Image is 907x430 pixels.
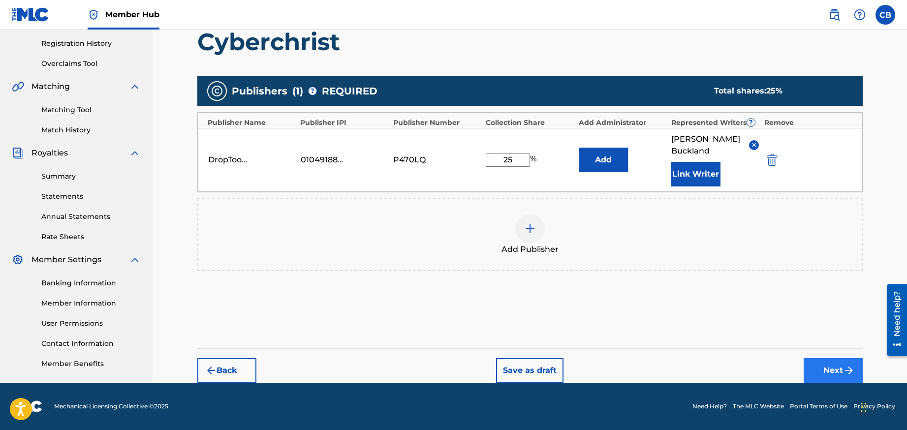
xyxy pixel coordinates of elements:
[41,338,141,349] a: Contact Information
[850,5,870,25] div: Help
[41,359,141,369] a: Member Benefits
[671,118,759,128] div: Represented Writers
[129,147,141,159] img: expand
[41,59,141,69] a: Overclaims Tool
[714,85,843,97] div: Total shares:
[232,84,287,98] span: Publishers
[524,223,536,235] img: add
[205,365,217,376] img: 7ee5dd4eb1f8a8e3ef2f.svg
[393,118,481,128] div: Publisher Number
[828,9,840,21] img: search
[853,402,895,411] a: Privacy Policy
[31,147,68,159] span: Royalties
[861,393,867,422] div: Drag
[496,358,563,383] button: Save as draft
[12,81,24,92] img: Matching
[854,9,866,21] img: help
[41,318,141,329] a: User Permissions
[309,87,316,95] span: ?
[804,358,863,383] button: Next
[208,118,296,128] div: Publisher Name
[129,254,141,266] img: expand
[88,9,99,21] img: Top Rightsholder
[764,118,852,128] div: Remove
[767,154,778,166] img: 12a2ab48e56ec057fbd8.svg
[579,118,667,128] div: Add Administrator
[501,244,559,255] span: Add Publisher
[197,358,256,383] button: Back
[41,125,141,135] a: Match History
[197,27,863,57] h1: Cyberchrist
[879,280,907,360] iframe: Resource Center
[12,400,42,412] img: logo
[733,402,784,411] a: The MLC Website
[31,81,70,92] span: Matching
[129,81,141,92] img: expand
[12,254,24,266] img: Member Settings
[54,402,168,411] span: Mechanical Licensing Collective © 2025
[751,141,758,149] img: remove-from-list-button
[824,5,844,25] a: Public Search
[486,118,574,128] div: Collection Share
[579,148,628,172] button: Add
[876,5,895,25] div: User Menu
[12,7,50,22] img: MLC Logo
[671,133,742,157] span: [PERSON_NAME] Buckland
[766,86,782,95] span: 25 %
[322,84,377,98] span: REQUIRED
[858,383,907,430] iframe: Chat Widget
[747,119,755,126] span: ?
[41,212,141,222] a: Annual Statements
[300,118,388,128] div: Publisher IPI
[41,171,141,182] a: Summary
[530,153,539,167] span: %
[211,85,223,97] img: publishers
[41,105,141,115] a: Matching Tool
[41,232,141,242] a: Rate Sheets
[692,402,727,411] a: Need Help?
[31,254,101,266] span: Member Settings
[790,402,847,411] a: Portal Terms of Use
[41,298,141,308] a: Member Information
[292,84,303,98] span: ( 1 )
[41,278,141,288] a: Banking Information
[843,365,855,376] img: f7272a7cc735f4ea7f67.svg
[12,147,24,159] img: Royalties
[671,162,720,186] button: Link Writer
[105,9,159,20] span: Member Hub
[41,191,141,202] a: Statements
[41,38,141,49] a: Registration History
